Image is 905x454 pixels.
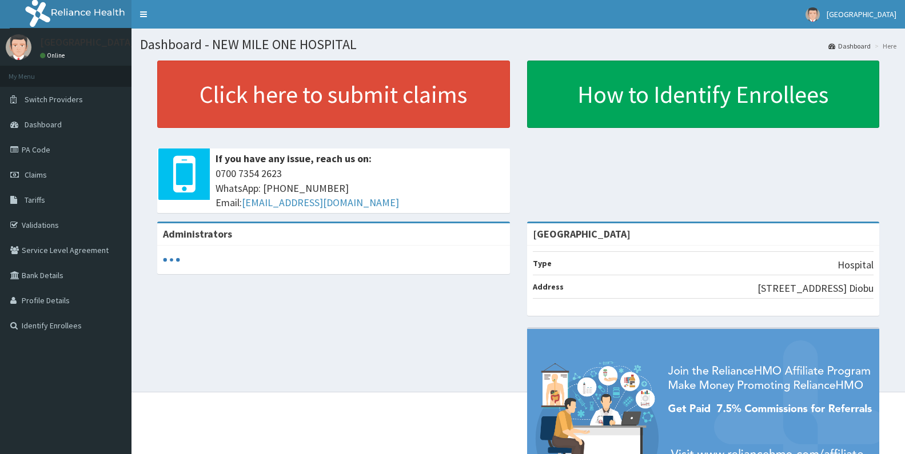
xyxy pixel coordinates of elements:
img: User Image [6,34,31,60]
h1: Dashboard - NEW MILE ONE HOSPITAL [140,37,896,52]
span: Dashboard [25,119,62,130]
span: Switch Providers [25,94,83,105]
b: Type [533,258,552,268]
img: User Image [806,7,820,22]
a: Dashboard [828,41,871,51]
b: Address [533,282,564,292]
a: [EMAIL_ADDRESS][DOMAIN_NAME] [242,196,399,209]
p: Hospital [838,258,874,272]
b: If you have any issue, reach us on: [216,152,372,165]
a: How to Identify Enrollees [527,61,880,128]
span: Tariffs [25,195,45,205]
p: [STREET_ADDRESS] Diobu [758,281,874,296]
b: Administrators [163,227,232,240]
span: Claims [25,170,47,180]
strong: [GEOGRAPHIC_DATA] [533,227,631,240]
a: Click here to submit claims [157,61,510,128]
p: [GEOGRAPHIC_DATA] [40,37,134,47]
svg: audio-loading [163,251,180,268]
span: 0700 7354 2623 WhatsApp: [PHONE_NUMBER] Email: [216,166,504,210]
a: Online [40,51,67,59]
li: Here [872,41,896,51]
span: [GEOGRAPHIC_DATA] [827,9,896,19]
